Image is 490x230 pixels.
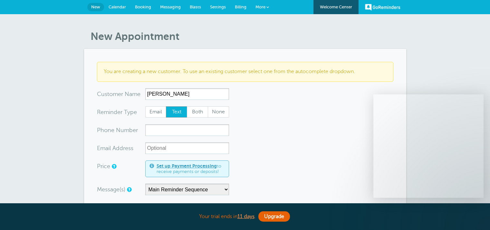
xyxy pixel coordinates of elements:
[208,106,229,118] label: None
[97,124,145,136] div: mber
[97,88,145,100] div: ame
[145,202,157,215] div: Previous Month
[157,202,182,215] span: September
[157,163,217,168] a: Set up Payment Processing
[97,91,107,97] span: Cus
[194,202,205,215] div: Previous Year
[235,5,246,9] span: Billing
[255,5,265,9] span: More
[166,107,187,118] span: Text
[109,5,126,9] span: Calendar
[146,107,166,118] span: Email
[97,163,110,169] label: Price
[210,5,226,9] span: Settings
[112,164,116,168] a: An optional price for the appointment. If you set a price, you can include a payment link in your...
[145,106,167,118] label: Email
[97,127,108,133] span: Pho
[108,127,124,133] span: ne Nu
[187,107,208,118] span: Both
[87,3,104,11] a: New
[108,145,123,151] span: il Add
[160,5,181,9] span: Messaging
[104,69,387,75] p: You are creating a new customer. To use an existing customer select one from the autocomplete dro...
[84,210,406,224] div: Your trial ends in .
[205,202,230,215] span: 2025
[208,107,229,118] span: None
[187,106,208,118] label: Both
[91,5,100,9] span: New
[97,187,125,192] label: Message(s)
[258,211,290,222] a: Upgrade
[182,202,194,215] div: Next Month
[237,214,255,219] a: 11 days
[135,5,151,9] span: Booking
[373,94,484,198] iframe: Intercom live chat message
[97,142,145,154] div: ress
[97,109,137,115] label: Reminder Type
[230,202,242,215] div: Next Year
[157,163,225,175] span: to receive payments or deposits!
[97,145,108,151] span: Ema
[91,30,406,43] h1: New Appointment
[107,91,129,97] span: tomer N
[166,106,187,118] label: Text
[145,142,229,154] input: Optional
[464,204,484,224] iframe: Resource center
[190,5,201,9] span: Blasts
[127,187,131,192] a: Simple templates and custom messages will use the reminder schedule set under Settings > Reminder...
